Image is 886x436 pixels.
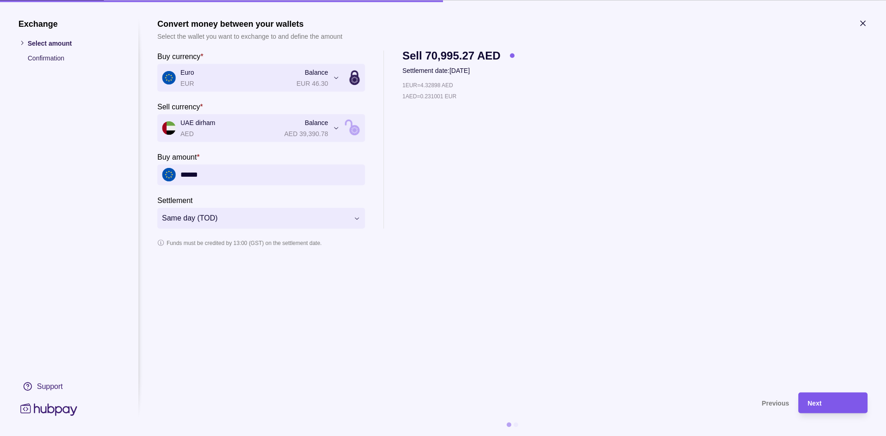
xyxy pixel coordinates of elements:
button: Previous [157,392,789,413]
p: Select the wallet you want to exchange to and define the amount [157,31,342,41]
button: Next [798,392,868,413]
label: Buy currency [157,50,204,61]
span: Sell 70,995.27 AED [402,50,501,60]
p: Settlement [157,196,192,204]
span: Previous [762,400,789,407]
label: Sell currency [157,101,203,112]
p: Select amount [28,38,120,48]
h1: Convert money between your wallets [157,18,342,29]
p: Buy currency [157,52,200,60]
input: amount [180,164,360,185]
p: Confirmation [28,53,120,63]
p: Settlement date: [DATE] [402,65,515,75]
p: Buy amount [157,153,197,161]
img: eu [162,168,176,182]
label: Buy amount [157,151,200,162]
div: Support [37,381,63,391]
a: Support [18,376,120,396]
h1: Exchange [18,18,120,29]
span: Next [808,400,821,407]
label: Settlement [157,194,192,205]
p: Sell currency [157,102,200,110]
p: Funds must be credited by 13:00 (GST) on the settlement date. [167,238,322,248]
p: 1 AED = 0.231001 EUR [402,91,456,101]
p: 1 EUR = 4.32898 AED [402,80,453,90]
